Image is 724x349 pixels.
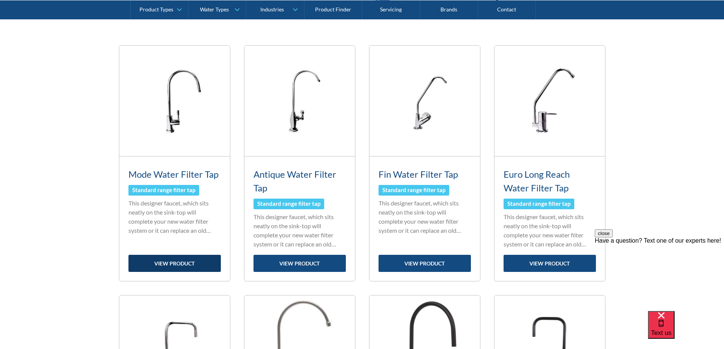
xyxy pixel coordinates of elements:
[595,229,724,321] iframe: podium webchat widget prompt
[119,46,230,156] img: Mode Water Filter Tap
[504,255,596,272] a: view product
[379,199,471,235] p: This designer faucet, which sits neatly on the sink-top will complete your new water filter syste...
[494,46,605,156] img: Euro Long Reach Water Filter Tap
[200,6,229,13] div: Water Types
[369,46,480,156] img: Fin Water Filter Tap
[507,199,570,208] div: Standard range filter tap
[648,311,724,349] iframe: podium webchat widget bubble
[128,167,221,181] h3: Mode Water Filter Tap
[382,186,445,194] div: Standard range filter tap
[128,199,221,235] p: This designer faucet, which sits neatly on the sink-top will complete your new water filter syste...
[504,212,596,249] p: This designer faucet, which sits neatly on the sink-top will complete your new water filter syste...
[504,167,596,195] h3: Euro Long Reach Water Filter Tap
[257,199,320,208] div: Standard range filter tap
[379,255,471,272] a: view product
[253,167,346,195] h3: Antique Water Filter Tap
[244,46,355,156] img: Antique Water Filter Tap
[132,186,195,194] div: Standard range filter tap
[128,255,221,272] a: view product
[253,255,346,272] a: view product
[260,6,284,13] div: Industries
[253,212,346,249] p: This designer faucet, which sits neatly on the sink-top will complete your new water filter syste...
[139,6,173,13] div: Product Types
[379,167,471,181] h3: Fin Water Filter Tap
